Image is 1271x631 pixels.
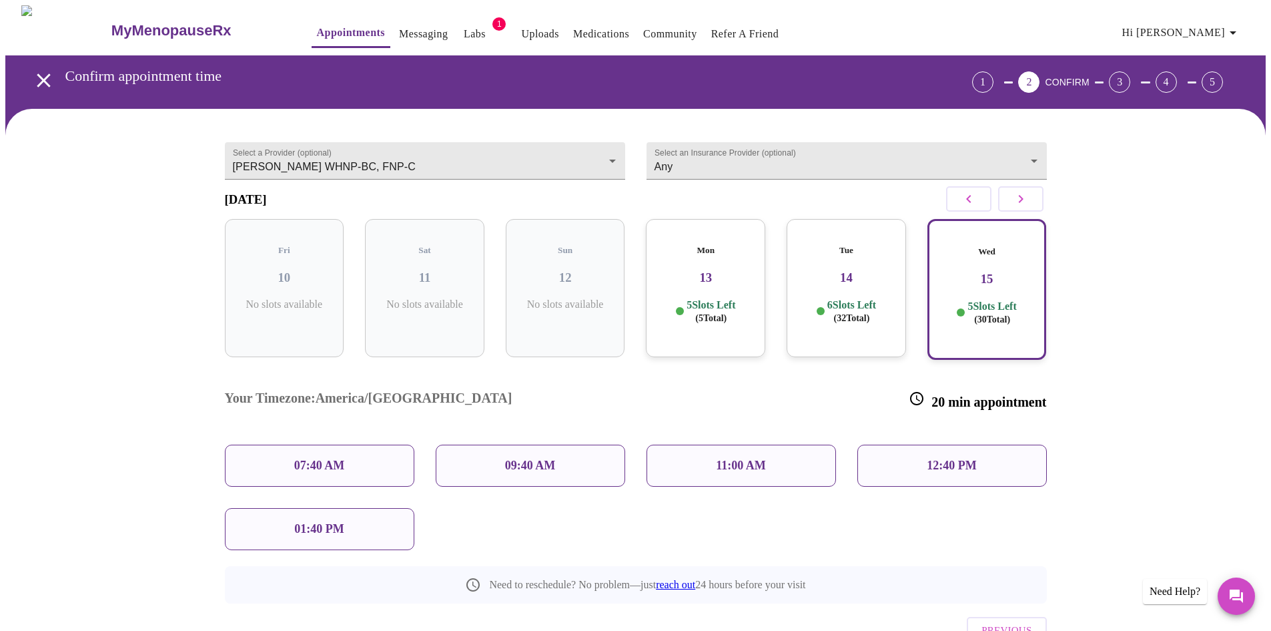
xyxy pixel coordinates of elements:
[972,71,993,93] div: 1
[974,314,1010,325] span: ( 30 Total)
[236,298,334,310] p: No slots available
[687,298,735,325] p: 5 Slots Left
[236,245,334,256] h5: Fri
[643,25,697,43] a: Community
[716,459,766,473] p: 11:00 AM
[967,300,1016,326] p: 5 Slots Left
[656,579,695,590] a: reach out
[1109,71,1130,93] div: 3
[464,25,486,43] a: Labs
[21,5,109,55] img: MyMenopauseRx Logo
[1045,77,1089,87] span: CONFIRM
[453,21,496,47] button: Labs
[516,298,614,310] p: No slots available
[939,246,1035,257] h5: Wed
[647,142,1047,180] div: Any
[657,245,755,256] h5: Mon
[225,142,625,180] div: [PERSON_NAME] WHNP-BC, FNP-C
[1156,71,1177,93] div: 4
[376,245,474,256] h5: Sat
[225,391,512,410] h3: Your Timezone: America/[GEOGRAPHIC_DATA]
[1143,579,1207,604] div: Need Help?
[573,25,629,43] a: Medications
[516,245,614,256] h5: Sun
[695,313,727,323] span: ( 5 Total)
[225,192,267,207] h3: [DATE]
[399,25,448,43] a: Messaging
[109,7,284,54] a: MyMenopauseRx
[505,459,556,473] p: 09:40 AM
[376,298,474,310] p: No slots available
[939,272,1035,286] h3: 15
[516,270,614,285] h3: 12
[376,270,474,285] h3: 11
[1202,71,1223,93] div: 5
[909,391,1046,410] h3: 20 min appointment
[236,270,334,285] h3: 10
[833,313,869,323] span: ( 32 Total)
[489,579,805,591] p: Need to reschedule? No problem—just 24 hours before your visit
[568,21,634,47] button: Medications
[1218,578,1255,615] button: Messages
[638,21,703,47] button: Community
[797,270,895,285] h3: 14
[65,67,898,85] h3: Confirm appointment time
[1117,19,1246,46] button: Hi [PERSON_NAME]
[927,459,976,473] p: 12:40 PM
[111,22,232,39] h3: MyMenopauseRx
[516,21,564,47] button: Uploads
[24,61,63,100] button: open drawer
[711,25,779,43] a: Refer a Friend
[657,270,755,285] h3: 13
[521,25,559,43] a: Uploads
[1018,71,1039,93] div: 2
[394,21,453,47] button: Messaging
[312,19,390,48] button: Appointments
[797,245,895,256] h5: Tue
[294,522,344,536] p: 01:40 PM
[1122,23,1241,42] span: Hi [PERSON_NAME]
[317,23,385,42] a: Appointments
[706,21,785,47] button: Refer a Friend
[492,17,506,31] span: 1
[827,298,876,325] p: 6 Slots Left
[294,459,345,473] p: 07:40 AM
